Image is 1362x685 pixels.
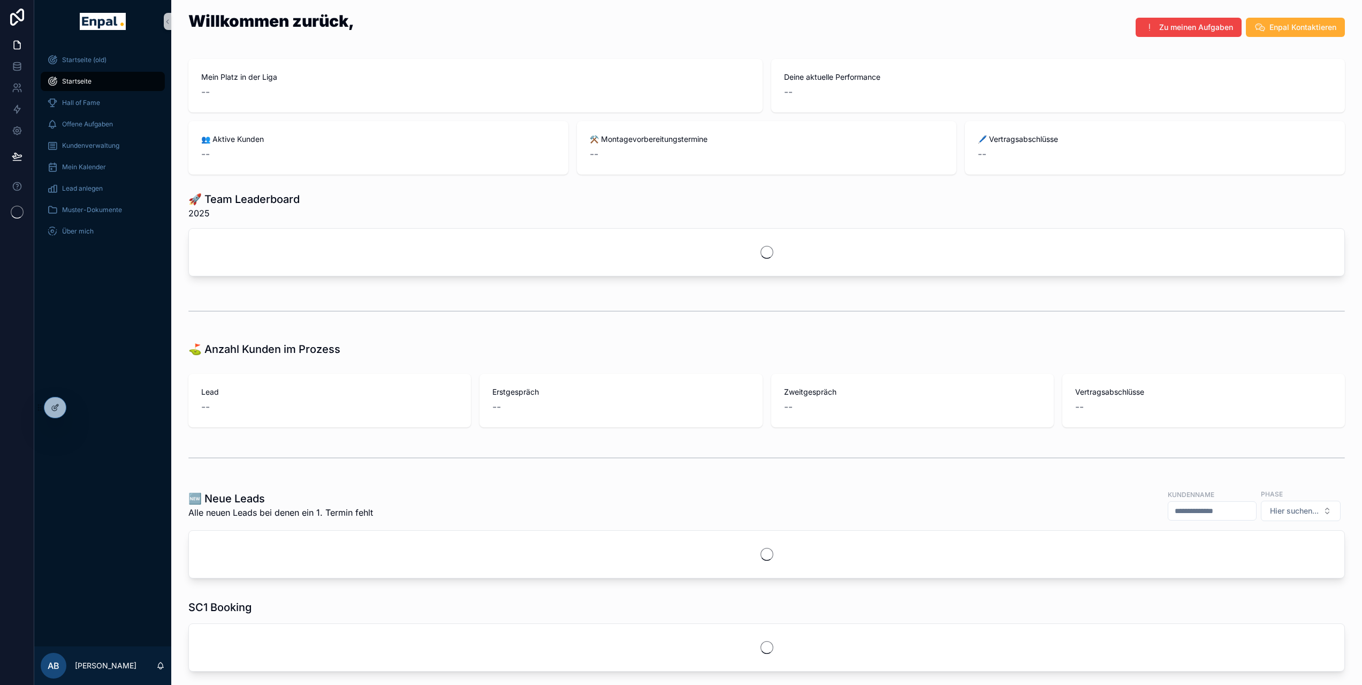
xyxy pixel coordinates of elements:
span: Muster-Dokumente [62,206,122,214]
span: -- [201,147,210,162]
span: Über mich [62,227,94,236]
div: scrollable content [34,43,171,255]
a: Mein Kalender [41,157,165,177]
h1: SC1 Booking [188,600,252,615]
button: Zu meinen Aufgaben [1136,18,1242,37]
a: Lead anlegen [41,179,165,198]
span: Zu meinen Aufgaben [1159,22,1233,33]
span: Alle neuen Leads bei denen ein 1. Termin fehlt [188,506,373,519]
span: Enpal Kontaktieren [1269,22,1336,33]
span: Startseite (old) [62,56,106,64]
span: Hier suchen... [1270,506,1319,516]
a: Startseite (old) [41,50,165,70]
a: Offene Aufgaben [41,115,165,134]
a: Hall of Fame [41,93,165,112]
span: -- [784,85,793,100]
span: 2025 [188,207,300,220]
span: Mein Platz in der Liga [201,72,750,82]
span: Kundenverwaltung [62,141,119,150]
span: 👥 Aktive Kunden [201,134,556,145]
h1: ⛳ Anzahl Kunden im Prozess [188,342,340,357]
h1: 🚀 Team Leaderboard [188,192,300,207]
span: -- [978,147,986,162]
span: ⚒️ Montagevorbereitungstermine [590,134,944,145]
span: -- [784,400,793,415]
h1: 🆕 Neue Leads [188,491,373,506]
p: [PERSON_NAME] [75,660,136,671]
span: Offene Aufgaben [62,120,113,129]
button: Select Button [1261,501,1341,521]
span: -- [1075,400,1084,415]
img: App logo [80,13,125,30]
span: Lead [201,387,458,397]
a: Muster-Dokumente [41,200,165,220]
button: Enpal Kontaktieren [1246,18,1345,37]
a: Startseite [41,72,165,91]
span: Erstgespräch [492,387,749,397]
a: Über mich [41,222,165,241]
span: Hall of Fame [62,99,100,107]
span: Vertragsabschlüsse [1075,387,1332,397]
span: Deine aktuelle Performance [784,72,1333,82]
h1: Willkommen zurück, [188,13,354,29]
span: Zweitgespräch [784,387,1041,397]
span: -- [590,147,598,162]
span: Lead anlegen [62,184,103,193]
a: Kundenverwaltung [41,136,165,155]
label: Phase [1261,489,1283,499]
span: Startseite [62,77,92,86]
span: -- [201,400,210,415]
span: Mein Kalender [62,163,106,171]
span: AB [48,659,59,672]
span: -- [492,400,501,415]
span: -- [201,85,210,100]
label: Kundenname [1168,490,1214,499]
span: 🖊️ Vertragsabschlüsse [978,134,1332,145]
